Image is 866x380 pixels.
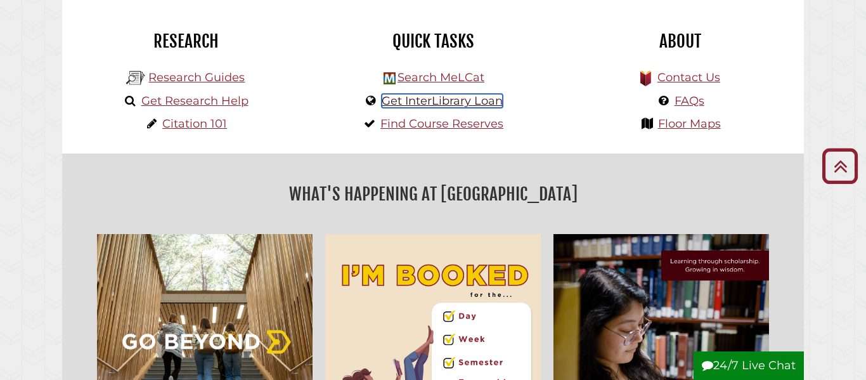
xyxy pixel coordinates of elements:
[72,180,794,209] h2: What's Happening at [GEOGRAPHIC_DATA]
[148,70,245,84] a: Research Guides
[126,69,145,88] img: Hekman Library Logo
[72,30,300,52] h2: Research
[566,30,794,52] h2: About
[141,94,249,108] a: Get Research Help
[675,94,704,108] a: FAQs
[384,72,396,84] img: Hekman Library Logo
[162,117,227,131] a: Citation 101
[382,94,503,108] a: Get InterLibrary Loan
[319,30,547,52] h2: Quick Tasks
[657,70,720,84] a: Contact Us
[397,70,484,84] a: Search MeLCat
[658,117,721,131] a: Floor Maps
[817,155,863,176] a: Back to Top
[380,117,503,131] a: Find Course Reserves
